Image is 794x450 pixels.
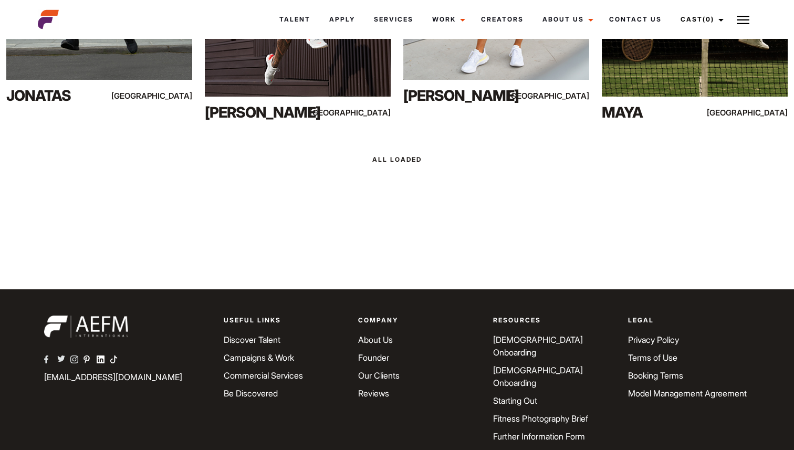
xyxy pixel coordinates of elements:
[602,102,713,123] div: Maya
[97,354,110,367] a: AEFM Linkedin
[737,14,749,26] img: Burger icon
[358,334,393,345] a: About Us
[83,354,97,367] a: AEFM Pinterest
[57,354,70,367] a: AEFM Twitter
[703,15,714,23] span: (0)
[671,5,730,34] a: Cast(0)
[224,370,303,381] a: Commercial Services
[224,352,294,363] a: Campaigns & Work
[320,5,364,34] a: Apply
[364,5,423,34] a: Services
[44,354,57,367] a: AEFM Facebook
[44,316,128,338] img: aefm-brand-22-white.png
[224,334,280,345] a: Discover Talent
[224,388,278,399] a: Be Discovered
[38,9,59,30] img: cropped-aefm-brand-fav-22-square.png
[358,388,389,399] a: Reviews
[110,354,123,367] a: AEFM TikTok
[358,352,389,363] a: Founder
[534,89,589,102] div: [GEOGRAPHIC_DATA]
[493,395,537,406] a: Starting Out
[493,365,583,388] a: [DEMOGRAPHIC_DATA] Onboarding
[628,316,750,325] p: Legal
[423,5,472,34] a: Work
[358,316,480,325] p: Company
[628,388,747,399] a: Model Management Agreement
[493,334,583,358] a: [DEMOGRAPHIC_DATA] Onboarding
[270,5,320,34] a: Talent
[600,5,671,34] a: Contact Us
[403,85,515,106] div: [PERSON_NAME]
[533,5,600,34] a: About Us
[493,316,615,325] p: Resources
[472,5,533,34] a: Creators
[628,334,679,345] a: Privacy Policy
[224,316,346,325] p: Useful Links
[358,370,400,381] a: Our Clients
[493,431,585,442] a: Further Information Form
[205,102,316,123] div: [PERSON_NAME]
[335,106,391,119] div: [GEOGRAPHIC_DATA]
[6,85,118,106] div: Jonatas
[628,370,683,381] a: Booking Terms
[628,352,677,363] a: Terms of Use
[493,413,588,424] a: Fitness Photography Brief
[44,372,182,382] a: [EMAIL_ADDRESS][DOMAIN_NAME]
[70,354,83,367] a: AEFM Instagram
[732,106,788,119] div: [GEOGRAPHIC_DATA]
[137,89,192,102] div: [GEOGRAPHIC_DATA]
